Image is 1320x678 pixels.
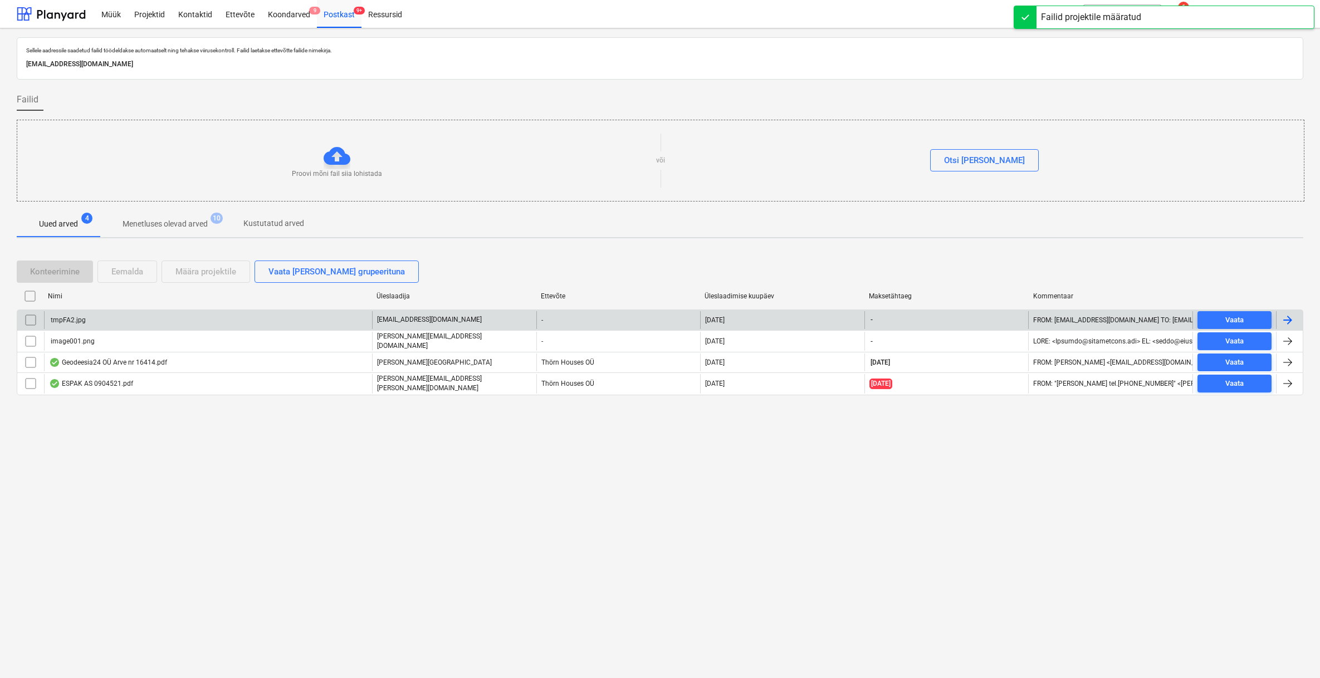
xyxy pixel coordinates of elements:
p: Uued arved [39,218,78,230]
span: - [869,337,874,346]
div: [DATE] [705,337,725,345]
span: - [869,315,874,325]
button: Vaata [1197,375,1272,392]
span: 4 [81,213,92,224]
div: [DATE] [705,316,725,324]
div: Proovi mõni fail siia lohistadavõiOtsi [PERSON_NAME] [17,120,1304,202]
div: Vaata [1225,335,1244,348]
span: [DATE] [869,379,892,389]
button: Vaata [PERSON_NAME] grupeerituna [255,261,419,283]
div: [DATE] [705,380,725,387]
div: Geodeesia24 OÜ Arve nr 16414.pdf [49,358,167,367]
span: Failid [17,93,38,106]
div: [DATE] [705,358,725,366]
span: 9+ [354,7,365,14]
div: Vaata [1225,377,1244,390]
button: Vaata [1197,353,1272,371]
div: Thörn Houses OÜ [536,374,701,393]
span: [DATE] [869,358,891,367]
div: Nimi [48,292,368,300]
button: Otsi [PERSON_NAME] [930,149,1039,171]
p: Proovi mõni fail siia lohistada [292,169,382,179]
div: Thörn Houses OÜ [536,353,701,371]
p: [EMAIL_ADDRESS][DOMAIN_NAME] [377,315,482,325]
div: Vaata [PERSON_NAME] grupeerituna [268,264,405,279]
div: ESPAK AS 0904521.pdf [49,379,133,388]
div: tmpFA2.jpg [49,316,86,324]
div: Ettevõte [541,292,696,300]
p: [EMAIL_ADDRESS][DOMAIN_NAME] [26,58,1294,70]
p: Sellele aadressile saadetud failid töödeldakse automaatselt ning tehakse viirusekontroll. Failid ... [26,47,1294,54]
div: Andmed failist loetud [49,358,60,367]
div: - [536,311,701,329]
div: Otsi [PERSON_NAME] [944,153,1025,168]
div: - [536,332,701,351]
button: Vaata [1197,311,1272,329]
div: Andmed failist loetud [49,379,60,388]
p: [PERSON_NAME][GEOGRAPHIC_DATA] [377,358,492,367]
p: Menetluses olevad arved [123,218,208,230]
div: Vaata [1225,314,1244,327]
div: image001.png [49,337,95,345]
div: Maksetähtaeg [869,292,1024,300]
p: [PERSON_NAME][EMAIL_ADDRESS][PERSON_NAME][DOMAIN_NAME] [377,374,532,393]
p: Kustutatud arved [243,218,304,229]
div: Üleslaadimise kuupäev [705,292,860,300]
p: [PERSON_NAME][EMAIL_ADDRESS][DOMAIN_NAME] [377,332,532,351]
span: 10 [211,213,223,224]
div: Üleslaadija [377,292,532,300]
span: 9 [309,7,320,14]
div: Kommentaar [1033,292,1189,300]
div: Failid projektile määratud [1041,11,1141,24]
div: Vaata [1225,356,1244,369]
button: Vaata [1197,332,1272,350]
p: või [656,156,665,165]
